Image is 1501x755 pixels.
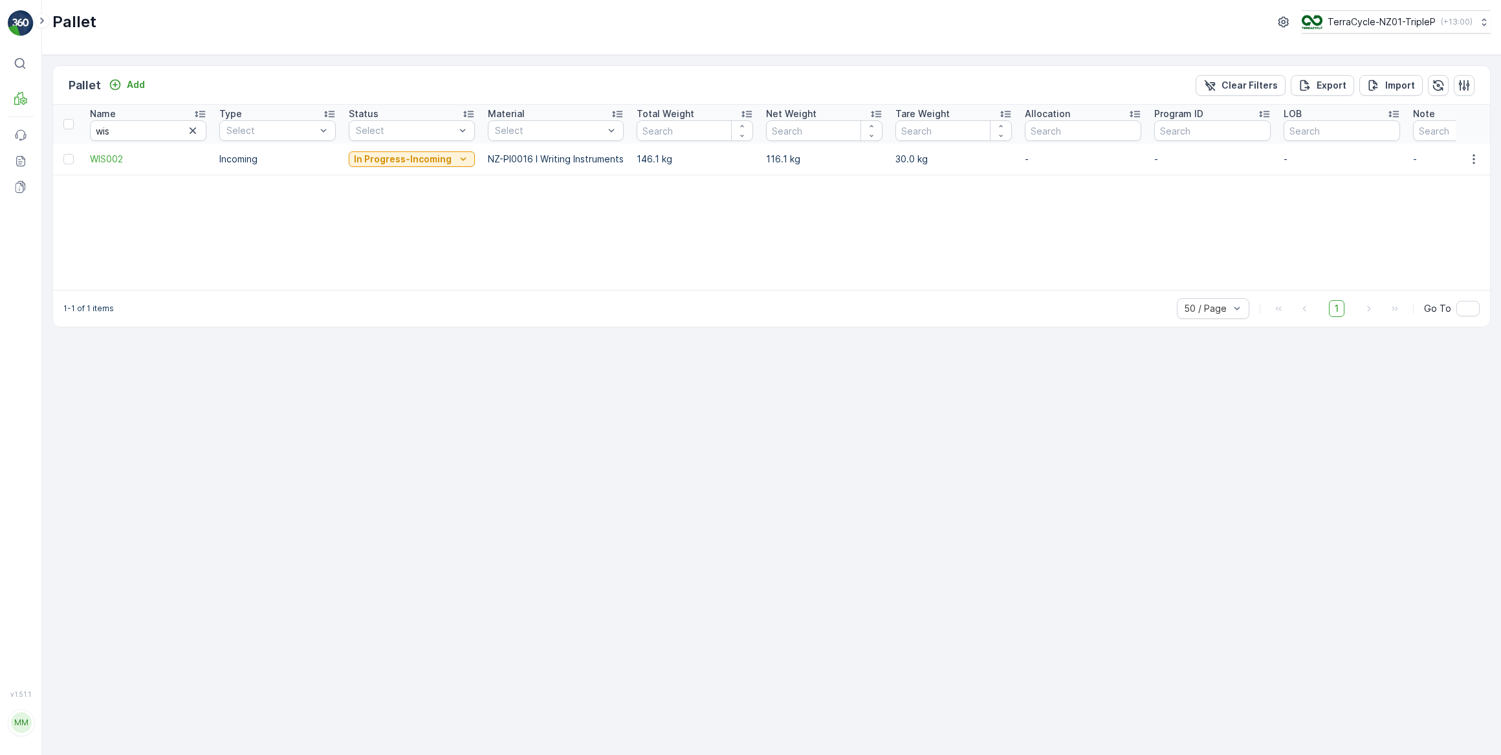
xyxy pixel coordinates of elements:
span: v 1.51.1 [8,690,34,698]
div: MM [11,712,32,733]
div: Toggle Row Selected [63,154,74,164]
button: Clear Filters [1196,75,1286,96]
p: 116.1 kg [766,153,882,166]
input: Search [895,120,1012,141]
p: In Progress-Incoming [354,153,452,166]
p: Select [226,124,316,137]
p: 1-1 of 1 items [63,303,114,314]
button: Import [1359,75,1423,96]
p: Add [127,78,145,91]
button: TerraCycle-NZ01-TripleP(+13:00) [1302,10,1491,34]
p: ( +13:00 ) [1441,17,1473,27]
p: TerraCycle-NZ01-TripleP [1328,16,1436,28]
button: In Progress-Incoming [349,151,475,167]
img: logo [8,10,34,36]
p: 146.1 kg [637,153,753,166]
span: 1 [1329,300,1344,317]
button: Add [104,77,150,93]
p: 30.0 kg [895,153,1012,166]
span: Go To [1424,302,1451,315]
td: - [1018,144,1148,175]
p: Pallet [69,76,101,94]
p: Select [356,124,455,137]
input: Search [637,120,753,141]
p: Note [1413,107,1435,120]
p: Export [1317,79,1346,92]
p: Material [488,107,525,120]
p: Tare Weight [895,107,950,120]
p: Select [495,124,604,137]
p: Import [1385,79,1415,92]
p: Pallet [52,12,96,32]
a: WIS002 [90,153,206,166]
input: Search [766,120,882,141]
p: Program ID [1154,107,1203,120]
p: LOB [1284,107,1302,120]
p: Incoming [219,153,336,166]
p: Total Weight [637,107,694,120]
p: Status [349,107,378,120]
input: Search [1284,120,1400,141]
p: - [1154,153,1271,166]
p: Allocation [1025,107,1070,120]
p: - [1284,153,1400,166]
input: Search [1154,120,1271,141]
img: TC_7kpGtVS.png [1302,15,1322,29]
p: Net Weight [766,107,816,120]
p: NZ-PI0016 I Writing Instruments [488,153,624,166]
button: MM [8,701,34,745]
p: Name [90,107,116,120]
button: Export [1291,75,1354,96]
p: Clear Filters [1222,79,1278,92]
p: Type [219,107,242,120]
input: Search [1025,120,1141,141]
input: Search [90,120,206,141]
